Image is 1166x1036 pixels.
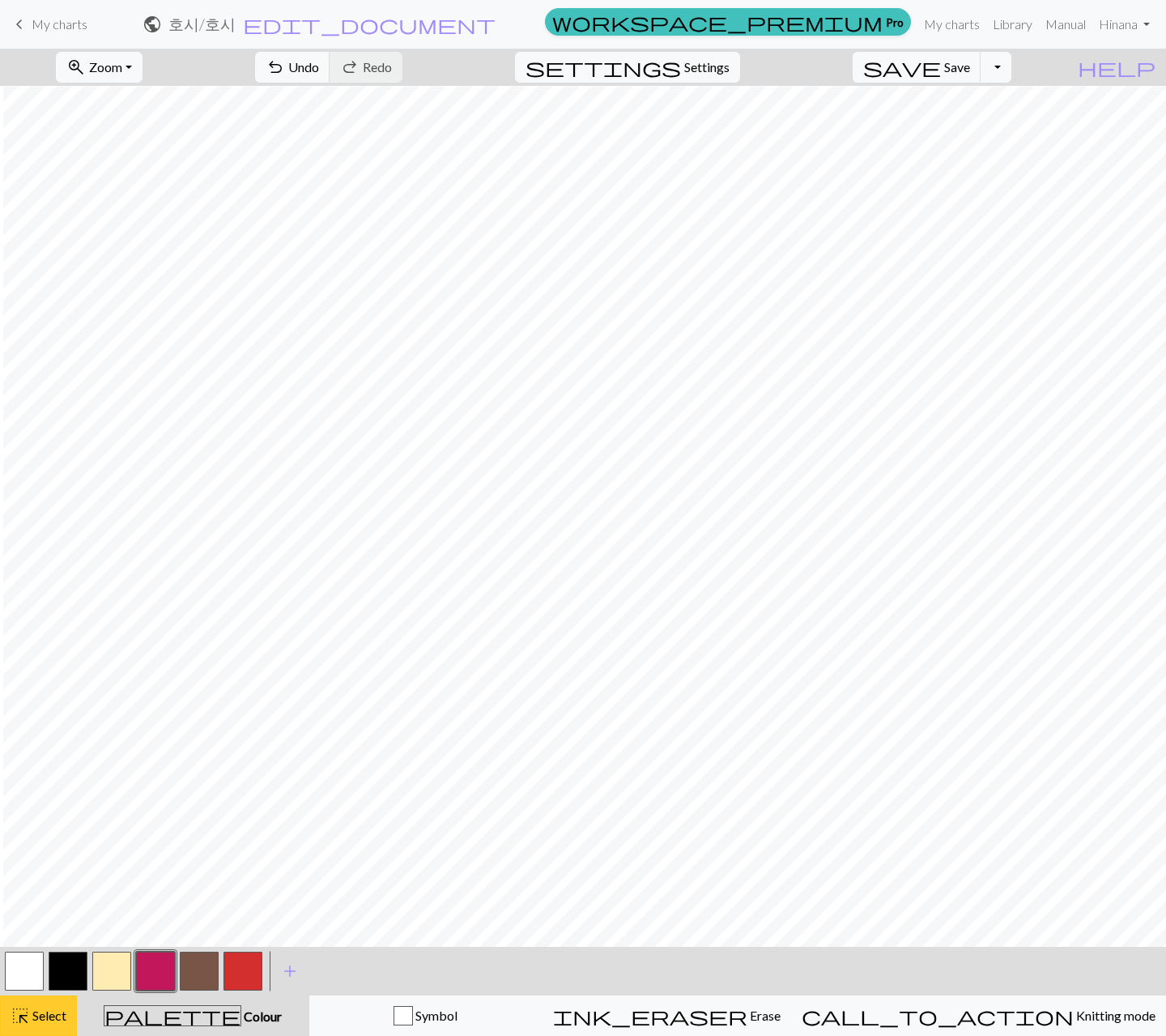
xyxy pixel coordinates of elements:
button: Zoom [56,52,143,83]
span: undo [266,56,285,79]
i: Settings [526,58,681,77]
a: My charts [10,11,87,38]
span: Undo [288,59,319,75]
span: keyboard_arrow_left [10,13,29,36]
button: Knitting mode [791,995,1166,1036]
span: public [143,13,162,36]
span: edit_document [243,13,496,36]
a: Hinana [1092,8,1156,41]
a: Library [986,8,1039,41]
button: Erase [543,995,791,1036]
span: Save [944,59,970,75]
span: workspace_premium [552,11,883,33]
span: Symbol [413,1008,457,1023]
span: palette [104,1004,240,1027]
a: My charts [917,8,986,41]
span: highlight_alt [11,1004,30,1027]
button: Save [853,52,981,83]
button: Colour [77,995,309,1036]
span: Settings [684,58,730,77]
span: call_to_action [802,1004,1074,1027]
span: settings [526,56,681,79]
h2: 호시 / 호시 [168,15,236,33]
span: Select [30,1008,66,1023]
button: Symbol [309,995,543,1036]
span: zoom_in [66,56,86,79]
a: Pro [545,8,911,36]
span: Zoom [89,59,122,75]
button: SettingsSettings [515,52,740,83]
a: Manual [1039,8,1092,41]
span: ink_eraser [553,1004,747,1027]
span: My charts [32,16,87,32]
span: save [863,56,941,79]
span: help [1078,56,1155,79]
span: Erase [747,1008,781,1023]
span: Knitting mode [1074,1008,1155,1023]
span: Colour [241,1008,282,1024]
span: add [280,960,300,983]
button: Undo [255,52,330,83]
